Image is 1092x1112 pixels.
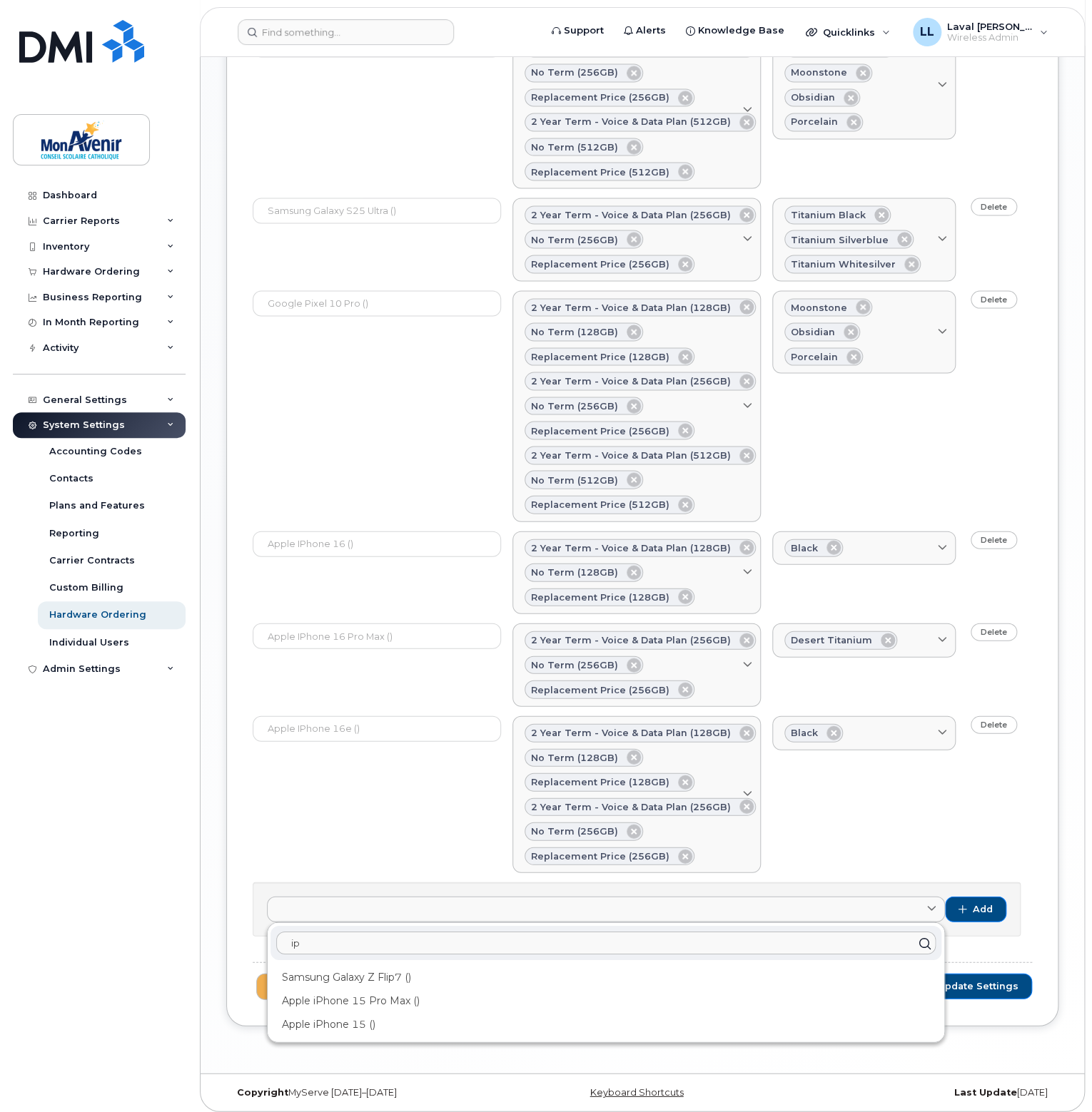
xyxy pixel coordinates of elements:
span: no term (256GB) [531,399,618,412]
a: 2 year term - voice & data plan (128GB)no term (128GB)replacement price (128GB) [512,531,761,614]
a: Black [772,531,956,565]
span: Titanium Silverblue [791,233,889,246]
span: Quicklinks [823,26,875,38]
div: MyServe [DATE]–[DATE] [226,1086,504,1098]
span: Porcelain [791,350,838,363]
span: 2 year term - voice & data plan (128GB) [531,541,731,554]
span: no term (512GB) [531,140,618,153]
span: replacement price (128GB) [531,775,669,788]
span: Support [564,24,604,38]
span: 2 year term - voice & data plan (256GB) [531,374,731,387]
span: replacement price (128GB) [531,350,669,363]
div: Laval Lai Yoon Hin [903,18,1058,46]
span: replacement price (512GB) [531,497,669,511]
span: Update Settings [938,979,1018,992]
span: no term (256GB) [531,233,618,246]
div: [DATE] [781,1086,1058,1098]
span: 2 year term - voice & data plan (256GB) [531,633,731,646]
input: Find something... [238,19,454,45]
span: Laval [PERSON_NAME] [947,21,1033,32]
span: Wireless Admin [947,32,1033,44]
a: Titanium BlackTitanium SilverblueTitanium Whitesilver [772,198,956,281]
span: Black [791,725,818,739]
span: no term (256GB) [531,658,618,671]
span: no term (128GB) [531,565,618,578]
a: 2 year term - voice & data plan (256GB)no term (256GB)replacement price (256GB)2 year term - voic... [512,31,761,188]
button: Update Settings [924,973,1032,999]
a: Delete [971,623,1017,641]
a: Delete [971,290,1017,308]
button: Permit All Products [256,973,366,999]
strong: Last Update [954,1086,1017,1097]
span: Alerts [636,24,666,38]
span: Desert Titanium [791,633,872,646]
a: MoonstoneObsidianPorcelain [772,290,956,374]
span: replacement price (256GB) [531,91,669,104]
a: 2 year term - voice & data plan (128GB)no term (128GB)replacement price (128GB)2 year term - voic... [512,715,761,872]
strong: Copyright [237,1086,288,1097]
span: Black [791,541,818,554]
span: Moonstone [791,300,847,314]
span: replacement price (256GB) [531,424,669,437]
span: replacement price (512GB) [531,165,669,178]
span: no term (256GB) [531,824,618,837]
a: 2 year term - voice & data plan (256GB)no term (256GB)replacement price (256GB) [512,198,761,281]
span: Obsidian [791,325,835,338]
span: 2 year term - voice & data plan (256GB) [531,208,731,221]
a: Keyboard Shortcuts [590,1086,683,1097]
div: Quicklinks [796,18,900,46]
a: Black [772,715,956,750]
div: Apple iPhone 15 Pro Max () [271,989,941,1012]
span: replacement price (256GB) [531,849,669,862]
button: Add [945,896,1006,922]
span: Titanium Black [791,208,866,221]
span: replacement price (128GB) [531,590,669,603]
span: no term (128GB) [531,325,618,338]
div: Samsung Galaxy Z Flip7 () [271,965,941,989]
span: Moonstone [791,66,847,79]
a: Delete [971,198,1017,215]
span: no term (256GB) [531,66,618,79]
div: Apple iPhone 15 () [271,1012,941,1036]
a: [PERSON_NAME]MoonstoneObsidianPorcelain [772,31,956,139]
span: no term (128GB) [531,750,618,764]
a: 2 year term - voice & data plan (256GB)no term (256GB)replacement price (256GB) [512,623,761,706]
a: 2 year term - voice & data plan (128GB)no term (128GB)replacement price (128GB)2 year term - voic... [512,290,761,521]
span: LL [920,24,934,41]
span: Knowledge Base [698,24,784,38]
span: Obsidian [791,91,835,104]
a: Support [542,16,614,45]
span: Porcelain [791,115,838,128]
span: 2 year term - voice & data plan (128GB) [531,300,731,314]
span: 2 year term - voice & data plan (256GB) [531,800,731,813]
span: replacement price (256GB) [531,257,669,270]
a: Alerts [614,16,676,45]
span: Add [973,902,993,915]
span: no term (512GB) [531,473,618,486]
a: Delete [971,715,1017,733]
a: Delete [971,531,1017,549]
span: 2 year term - voice & data plan (512GB) [531,115,731,128]
span: 2 year term - voice & data plan (512GB) [531,448,731,461]
a: Knowledge Base [676,16,794,45]
span: Titanium Whitesilver [791,257,896,270]
span: 2 year term - voice & data plan (128GB) [531,725,731,739]
a: Desert Titanium [772,623,956,657]
span: replacement price (256GB) [531,683,669,696]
